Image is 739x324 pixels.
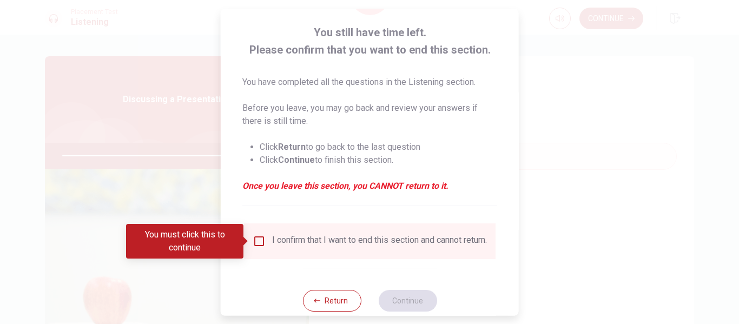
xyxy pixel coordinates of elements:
[126,224,243,259] div: You must click this to continue
[242,180,497,193] em: Once you leave this section, you CANNOT return to it.
[242,102,497,128] p: Before you leave, you may go back and review your answers if there is still time.
[260,141,497,154] li: Click to go back to the last question
[302,290,361,312] button: Return
[278,155,315,165] strong: Continue
[242,76,497,89] p: You have completed all the questions in the Listening section.
[378,290,437,312] button: Continue
[260,154,497,167] li: Click to finish this section.
[272,235,487,248] div: I confirm that I want to end this section and cannot return.
[253,235,266,248] span: You must click this to continue
[278,142,306,152] strong: Return
[242,24,497,58] span: You still have time left. Please confirm that you want to end this section.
